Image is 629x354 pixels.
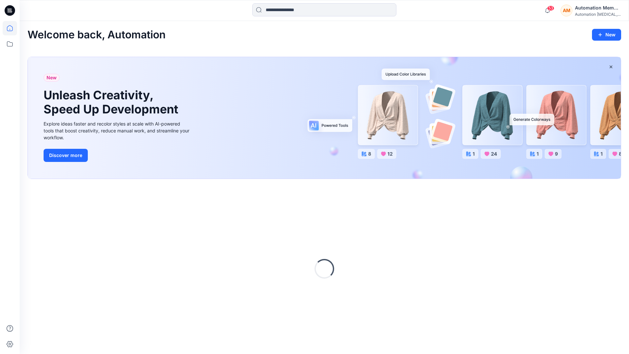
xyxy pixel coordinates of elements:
div: Automation Member [575,4,621,12]
div: AM [561,5,572,16]
span: 53 [547,6,554,11]
a: Discover more [44,149,191,162]
span: New [47,74,57,82]
button: New [592,29,621,41]
div: Explore ideas faster and recolor styles at scale with AI-powered tools that boost creativity, red... [44,120,191,141]
button: Discover more [44,149,88,162]
h2: Welcome back, Automation [28,29,166,41]
div: Automation [MEDICAL_DATA]... [575,12,621,17]
h1: Unleash Creativity, Speed Up Development [44,88,181,116]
